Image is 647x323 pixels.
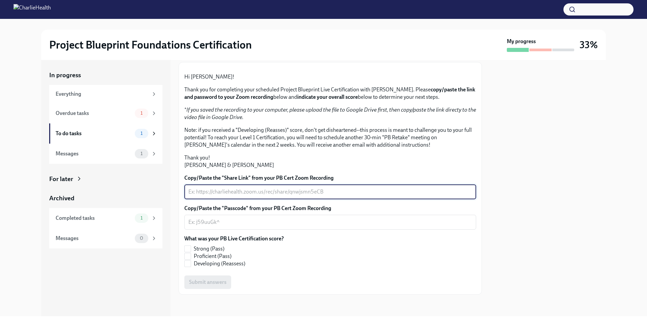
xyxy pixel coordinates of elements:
[184,73,476,81] p: Hi [PERSON_NAME]!
[136,215,147,221] span: 1
[49,228,162,248] a: Messages0
[49,194,162,203] a: Archived
[194,253,232,260] span: Proficient (Pass)
[136,131,147,136] span: 1
[49,123,162,144] a: To do tasks1
[184,86,476,101] p: Thank you for completing your scheduled Project Blueprint Live Certification with [PERSON_NAME]. ...
[56,214,132,222] div: Completed tasks
[184,235,284,242] label: What was your PB Live Certification score?
[184,126,476,149] p: Note: if you received a "Developing (Reasses)" score, don't get disheartened--this process is mea...
[49,144,162,164] a: Messages1
[49,85,162,103] a: Everything
[49,71,162,80] a: In progress
[49,175,162,183] a: For later
[49,38,252,52] h2: Project Blueprint Foundations Certification
[56,130,132,137] div: To do tasks
[56,235,132,242] div: Messages
[56,90,148,98] div: Everything
[136,111,147,116] span: 1
[580,39,598,51] h3: 33%
[49,175,73,183] div: For later
[507,38,536,45] strong: My progress
[56,150,132,157] div: Messages
[49,103,162,123] a: Overdue tasks1
[49,208,162,228] a: Completed tasks1
[184,205,476,212] label: Copy/Paste the "Passcode" from your PB Cert Zoom Recording
[194,245,224,253] span: Strong (Pass)
[184,174,476,182] label: Copy/Paste the "Share Link" from your PB Cert Zoom Recording
[136,151,147,156] span: 1
[13,4,51,15] img: CharlieHealth
[136,236,147,241] span: 0
[194,260,245,267] span: Developing (Reassess)
[297,94,358,100] strong: indicate your overall score
[56,110,132,117] div: Overdue tasks
[184,107,476,120] em: If you saved the recording to your computer, please upload the file to Google Drive first, then c...
[184,154,476,169] p: Thank you! [PERSON_NAME] & [PERSON_NAME]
